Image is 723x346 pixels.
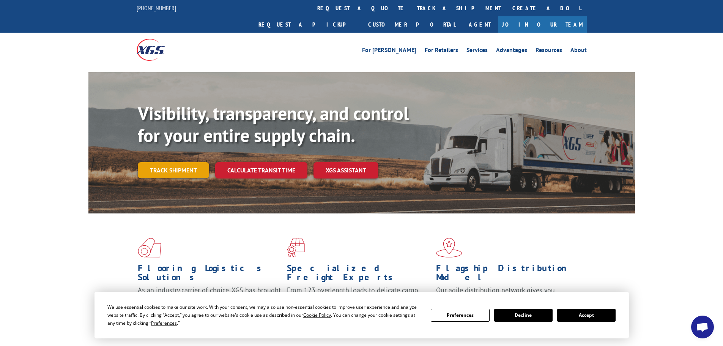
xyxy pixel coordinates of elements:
span: Cookie Policy [303,312,331,318]
a: Join Our Team [498,16,587,33]
img: xgs-icon-total-supply-chain-intelligence-red [138,238,161,258]
a: Customer Portal [362,16,461,33]
div: Cookie Consent Prompt [95,292,629,338]
img: xgs-icon-focused-on-flooring-red [287,238,305,258]
img: xgs-icon-flagship-distribution-model-red [436,238,462,258]
button: Preferences [431,309,489,322]
button: Decline [494,309,553,322]
span: Our agile distribution network gives you nationwide inventory management on demand. [436,286,576,303]
a: Calculate transit time [215,162,307,179]
a: Advantages [496,47,527,55]
a: About [570,47,587,55]
span: Preferences [151,320,177,326]
p: From 123 overlength loads to delicate cargo, our experienced staff knows the best way to move you... [287,286,430,319]
a: [PHONE_NUMBER] [137,4,176,12]
b: Visibility, transparency, and control for your entire supply chain. [138,101,409,147]
span: As an industry carrier of choice, XGS has brought innovation and dedication to flooring logistics... [138,286,281,313]
div: We use essential cookies to make our site work. With your consent, we may also use non-essential ... [107,303,422,327]
a: XGS ASSISTANT [313,162,378,179]
a: Resources [536,47,562,55]
a: Open chat [691,316,714,338]
a: Agent [461,16,498,33]
h1: Flooring Logistics Solutions [138,264,281,286]
a: Services [466,47,488,55]
a: For Retailers [425,47,458,55]
h1: Flagship Distribution Model [436,264,580,286]
a: Track shipment [138,162,209,178]
a: Request a pickup [253,16,362,33]
h1: Specialized Freight Experts [287,264,430,286]
a: For [PERSON_NAME] [362,47,416,55]
button: Accept [557,309,616,322]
